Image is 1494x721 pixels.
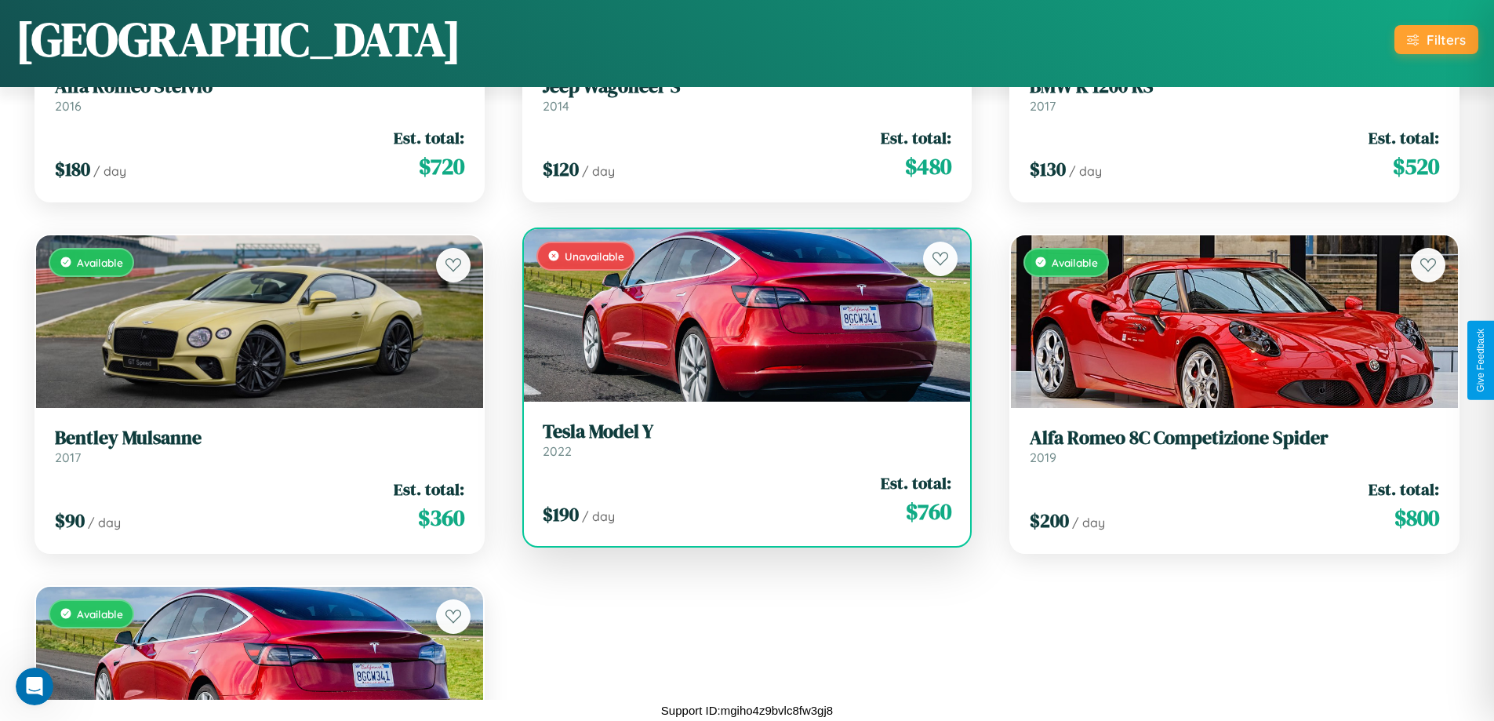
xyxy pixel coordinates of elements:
[88,515,121,530] span: / day
[394,126,464,149] span: Est. total:
[906,496,951,527] span: $ 760
[55,98,82,114] span: 2016
[582,163,615,179] span: / day
[16,668,53,705] iframe: Intercom live chat
[77,607,123,621] span: Available
[1393,151,1439,182] span: $ 520
[1369,126,1439,149] span: Est. total:
[1030,156,1066,182] span: $ 130
[77,256,123,269] span: Available
[1030,98,1056,114] span: 2017
[1030,427,1439,450] h3: Alfa Romeo 8C Competizione Spider
[1030,508,1069,533] span: $ 200
[543,421,952,443] h3: Tesla Model Y
[93,163,126,179] span: / day
[1394,25,1478,54] button: Filters
[55,75,464,98] h3: Alfa Romeo Stelvio
[1052,256,1098,269] span: Available
[1427,31,1466,48] div: Filters
[1030,75,1439,98] h3: BMW K 1200 RS
[543,75,952,114] a: Jeep Wagoneer S2014
[582,508,615,524] span: / day
[881,126,951,149] span: Est. total:
[543,501,579,527] span: $ 190
[55,427,464,465] a: Bentley Mulsanne2017
[881,472,951,494] span: Est. total:
[55,450,81,465] span: 2017
[1475,329,1486,392] div: Give Feedback
[543,75,952,98] h3: Jeep Wagoneer S
[543,98,569,114] span: 2014
[565,249,624,263] span: Unavailable
[1030,427,1439,465] a: Alfa Romeo 8C Competizione Spider2019
[16,7,461,71] h1: [GEOGRAPHIC_DATA]
[55,156,90,182] span: $ 180
[661,700,833,721] p: Support ID: mgiho4z9bvlc8fw3gj8
[1030,75,1439,114] a: BMW K 1200 RS2017
[419,151,464,182] span: $ 720
[1394,502,1439,533] span: $ 800
[55,427,464,450] h3: Bentley Mulsanne
[1072,515,1105,530] span: / day
[55,75,464,114] a: Alfa Romeo Stelvio2016
[418,502,464,533] span: $ 360
[1030,450,1056,465] span: 2019
[1369,478,1439,501] span: Est. total:
[905,151,951,182] span: $ 480
[1069,163,1102,179] span: / day
[55,508,85,533] span: $ 90
[543,156,579,182] span: $ 120
[543,443,572,459] span: 2022
[543,421,952,459] a: Tesla Model Y2022
[394,478,464,501] span: Est. total:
